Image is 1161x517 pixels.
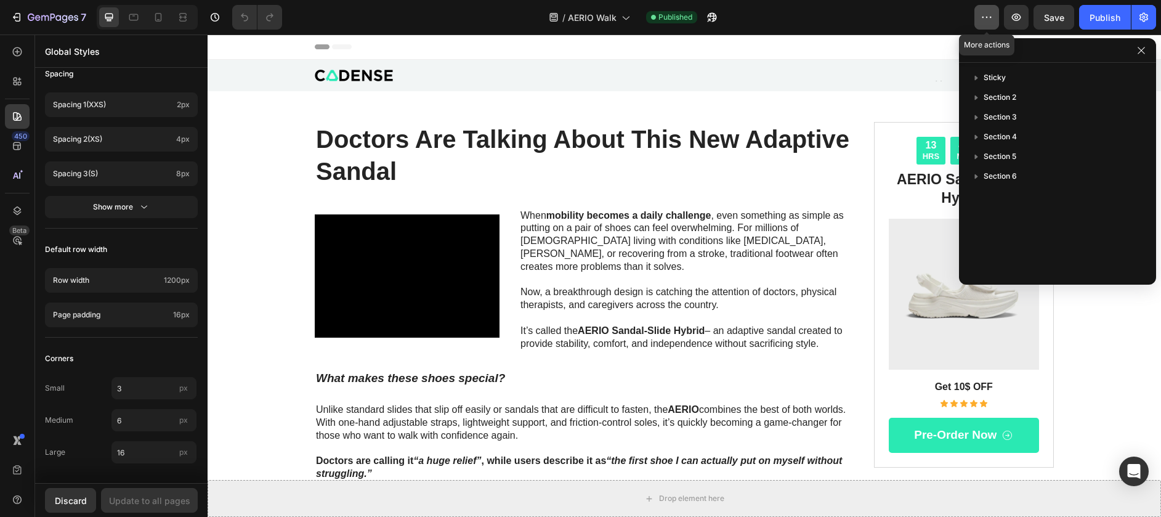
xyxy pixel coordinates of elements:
[179,447,188,457] span: px
[658,12,692,23] span: Published
[1119,457,1149,486] div: Open Intercom Messenger
[313,290,647,316] p: It’s called the – an adaptive sandal created to provide stability, comfort, and independence with...
[101,488,198,513] button: Update to all pages
[81,10,86,25] p: 7
[87,134,102,144] span: (xs)
[681,135,832,174] h2: AERIO Sandal-Slide Hybrid
[313,175,647,239] p: When , even something as simple as putting on a pair of shoes can feel overwhelming. For millions...
[562,11,565,24] span: /
[370,291,497,301] strong: AERIO Sandal-Slide Hybrid
[984,131,1017,143] span: Section 4
[177,99,190,110] span: 2px
[88,169,98,178] span: (s)
[55,494,87,507] div: Discard
[111,377,196,399] input: px
[111,409,196,431] input: px
[1090,11,1120,24] div: Publish
[706,393,789,409] p: Pre-order Now
[45,196,198,218] button: Show more
[715,105,732,118] div: 13
[208,35,1161,517] iframe: Design area
[681,184,832,335] img: gempages_550089123281503281-5fcea35e-09f9-4930-bf61-6fdf21b539f6.jpg
[86,100,106,109] span: (xxs)
[53,168,171,179] p: Spacing 3
[45,45,198,58] p: Global Styles
[111,441,196,463] input: px
[176,134,190,145] span: 4px
[53,275,159,286] p: Row width
[45,383,111,394] span: Small
[53,99,172,110] p: Spacing 1
[781,117,798,128] p: SEC
[1079,5,1131,30] button: Publish
[984,111,1017,123] span: Section 3
[682,346,831,359] p: Get 10$ OFF
[93,201,150,213] div: Show more
[206,421,273,431] strong: “a huge relief”
[568,11,617,24] span: AERIO Walk
[681,383,832,418] a: Pre-order Now
[274,421,399,431] strong: , while users describe it as
[45,415,111,426] span: Medium
[53,134,171,145] p: Spacing 2
[5,5,92,30] button: 7
[313,251,647,277] p: Now, a breakthrough design is catching the attention of doctors, physical therapists, and caregiv...
[984,71,1006,84] span: Sticky
[232,5,282,30] div: Undo/Redo
[1044,12,1064,23] span: Save
[179,415,188,425] span: px
[108,336,647,352] p: What makes these shoes special?
[45,67,73,81] span: Spacing
[9,226,30,235] div: Beta
[12,131,30,141] div: 450
[107,88,648,154] h1: Doctors Are Talking About This New Adaptive Sandal
[164,275,190,286] span: 1200px
[107,35,185,47] img: gempages_550089123281503281-b75146b7-67f0-49e5-b9d0-693fb7412052.png
[984,91,1016,104] span: Section 2
[460,370,492,380] strong: AERIO
[1034,5,1074,30] button: Save
[179,383,188,393] span: px
[451,459,517,469] div: Drop element here
[749,117,764,128] p: MIN
[53,309,168,320] p: Page padding
[173,309,190,320] span: 16px
[108,421,206,431] strong: Doctors are calling it
[984,170,1017,182] span: Section 6
[984,150,1016,163] span: Section 5
[715,117,732,128] p: HRS
[339,176,504,186] strong: mobility becomes a daily challenge
[45,488,96,513] button: Discard
[45,447,111,458] span: Large
[109,494,190,507] div: Update to all pages
[45,351,73,366] span: Corners
[107,180,292,303] video: Video
[781,105,798,118] div: 17
[45,242,107,257] span: Default row width
[176,168,190,179] span: 8px
[108,369,647,407] p: Unlike standard slides that slip off easily or sandals that are difficult to fasten, the combines...
[749,105,764,118] div: 42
